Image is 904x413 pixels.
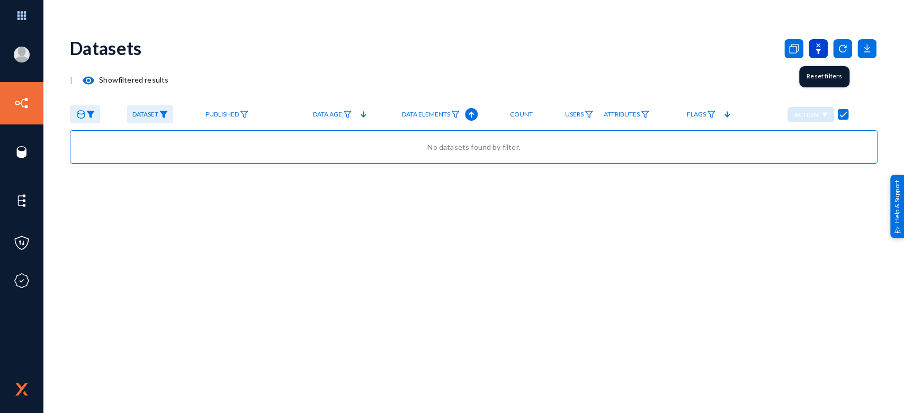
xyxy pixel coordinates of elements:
[565,111,584,118] span: Users
[159,111,168,118] img: icon-filter-filled.svg
[308,105,357,124] a: Data Age
[397,105,465,124] a: Data Elements
[402,111,450,118] span: Data Elements
[70,75,73,84] span: |
[14,273,30,289] img: icon-compliance.svg
[343,111,352,118] img: icon-filter.svg
[799,66,849,87] div: Reset filters
[510,111,533,118] span: Count
[127,105,173,124] a: Dataset
[585,111,593,118] img: icon-filter.svg
[6,4,38,27] img: app launcher
[240,111,248,118] img: icon-filter.svg
[132,111,158,118] span: Dataset
[641,111,649,118] img: icon-filter.svg
[205,111,239,118] span: Published
[200,105,254,124] a: Published
[73,75,168,84] span: Show filtered results
[86,111,95,118] img: icon-filter-filled.svg
[707,111,715,118] img: icon-filter.svg
[14,235,30,251] img: icon-policies.svg
[560,105,598,124] a: Users
[604,111,640,118] span: Attributes
[313,111,342,118] span: Data Age
[14,193,30,209] img: icon-elements.svg
[81,141,866,152] div: No datasets found by filter.
[890,175,904,238] div: Help & Support
[14,95,30,111] img: icon-inventory.svg
[14,47,30,62] img: blank-profile-picture.png
[682,105,721,124] a: Flags
[451,111,460,118] img: icon-filter.svg
[598,105,655,124] a: Attributes
[82,74,95,87] mat-icon: visibility
[14,144,30,160] img: icon-sources.svg
[70,37,142,59] div: Datasets
[687,111,706,118] span: Flags
[894,226,901,233] img: help_support.svg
